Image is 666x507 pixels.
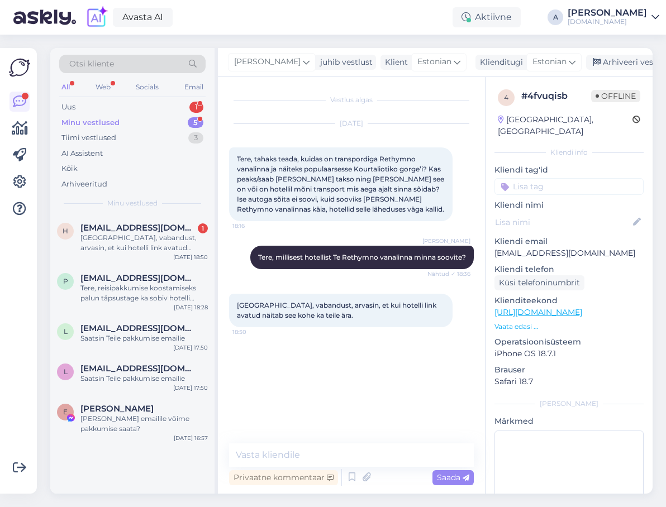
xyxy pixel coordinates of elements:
[80,283,208,303] div: Tere, reisipakkumise koostamiseks palun täpsustage ka sobiv hotelli kategooria, toitlustustüüp ni...
[173,253,208,261] div: [DATE] 18:50
[9,57,30,78] img: Askly Logo
[63,277,68,285] span: p
[61,163,78,174] div: Kõik
[134,80,161,94] div: Socials
[64,327,68,336] span: L
[568,8,659,26] a: [PERSON_NAME][DOMAIN_NAME]
[232,222,274,230] span: 18:16
[80,323,197,333] span: Ludmilla.viik@gmail.com
[198,223,208,233] div: 1
[591,90,640,102] span: Offline
[532,56,567,68] span: Estonian
[504,93,508,102] span: 4
[61,179,107,190] div: Arhiveeritud
[80,233,208,253] div: [GEOGRAPHIC_DATA], vabandust, arvasin, et kui hotelli link avatud näitab see kohe ka teile ära.
[494,364,644,376] p: Brauser
[93,80,113,94] div: Web
[61,132,116,144] div: Tiimi vestlused
[258,253,466,261] span: Tere, millisest hotellist Te Rethymno vanalinna minna soovite?
[63,408,68,416] span: E
[494,247,644,259] p: [EMAIL_ADDRESS][DOMAIN_NAME]
[234,56,301,68] span: [PERSON_NAME]
[229,470,338,485] div: Privaatne kommentaar
[495,216,631,228] input: Lisa nimi
[61,117,120,128] div: Minu vestlused
[237,155,446,213] span: Tere, tahaks teada, kuidas on transpordiga Rethymno vanalinna ja näiteks populaarsesse Kourtaliot...
[380,56,408,68] div: Klient
[494,199,644,211] p: Kliendi nimi
[494,376,644,388] p: Safari 18.7
[80,404,154,414] span: Evelin Onno
[85,6,108,29] img: explore-ai
[69,58,114,70] span: Otsi kliente
[316,56,373,68] div: juhib vestlust
[494,147,644,157] div: Kliendi info
[494,295,644,307] p: Klienditeekond
[80,363,197,374] span: Ludmilla.viik@gmail.com
[494,415,644,427] p: Märkmed
[80,273,197,283] span: pohjapoder70@gmail.com
[494,322,644,332] p: Vaata edasi ...
[494,164,644,176] p: Kliendi tag'id
[548,9,563,25] div: A
[417,56,451,68] span: Estonian
[64,367,68,376] span: L
[494,399,644,409] div: [PERSON_NAME]
[189,102,203,113] div: 1
[173,384,208,392] div: [DATE] 17:50
[494,348,644,360] p: iPhone OS 18.7.1
[453,7,521,27] div: Aktiivne
[63,227,68,235] span: h
[494,264,644,275] p: Kliendi telefon
[61,148,103,159] div: AI Assistent
[80,333,208,343] div: Saatsin Teile pakkumise emailie
[80,374,208,384] div: Saatsin Teile pakkumise emailie
[188,132,203,144] div: 3
[494,307,582,317] a: [URL][DOMAIN_NAME]
[521,89,591,103] div: # 4fvuqisb
[568,8,647,17] div: [PERSON_NAME]
[494,236,644,247] p: Kliendi email
[475,56,523,68] div: Klienditugi
[229,95,474,105] div: Vestlus algas
[173,343,208,352] div: [DATE] 17:50
[498,114,632,137] div: [GEOGRAPHIC_DATA], [GEOGRAPHIC_DATA]
[494,275,584,290] div: Küsi telefoninumbrit
[182,80,206,94] div: Email
[80,414,208,434] div: [PERSON_NAME] emailile võime pakkumise saata?
[59,80,72,94] div: All
[61,102,75,113] div: Uus
[494,336,644,348] p: Operatsioonisüsteem
[494,178,644,195] input: Lisa tag
[174,303,208,312] div: [DATE] 18:28
[80,223,197,233] span: harrietkubi123@gmail.com
[568,17,647,26] div: [DOMAIN_NAME]
[422,237,470,245] span: [PERSON_NAME]
[174,434,208,442] div: [DATE] 16:57
[237,301,438,319] span: [GEOGRAPHIC_DATA], vabandust, arvasin, et kui hotelli link avatud näitab see kohe ka teile ära.
[229,118,474,128] div: [DATE]
[113,8,173,27] a: Avasta AI
[232,328,274,336] span: 18:50
[437,472,469,482] span: Saada
[427,270,470,278] span: Nähtud ✓ 18:36
[188,117,203,128] div: 5
[107,198,158,208] span: Minu vestlused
